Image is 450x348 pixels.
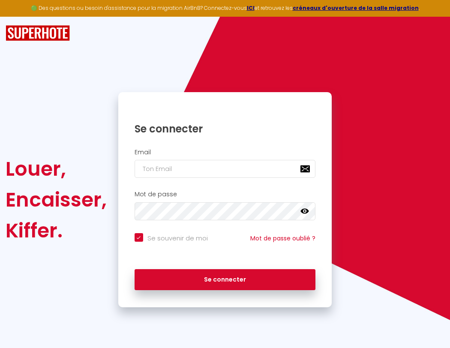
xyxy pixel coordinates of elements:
[6,153,107,184] div: Louer,
[135,191,316,198] h2: Mot de passe
[250,234,315,243] a: Mot de passe oublié ?
[135,122,316,135] h1: Se connecter
[293,4,419,12] a: créneaux d'ouverture de la salle migration
[135,160,316,178] input: Ton Email
[6,215,107,246] div: Kiffer.
[6,25,70,41] img: SuperHote logo
[135,149,316,156] h2: Email
[135,269,316,291] button: Se connecter
[247,4,255,12] a: ICI
[6,184,107,215] div: Encaisser,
